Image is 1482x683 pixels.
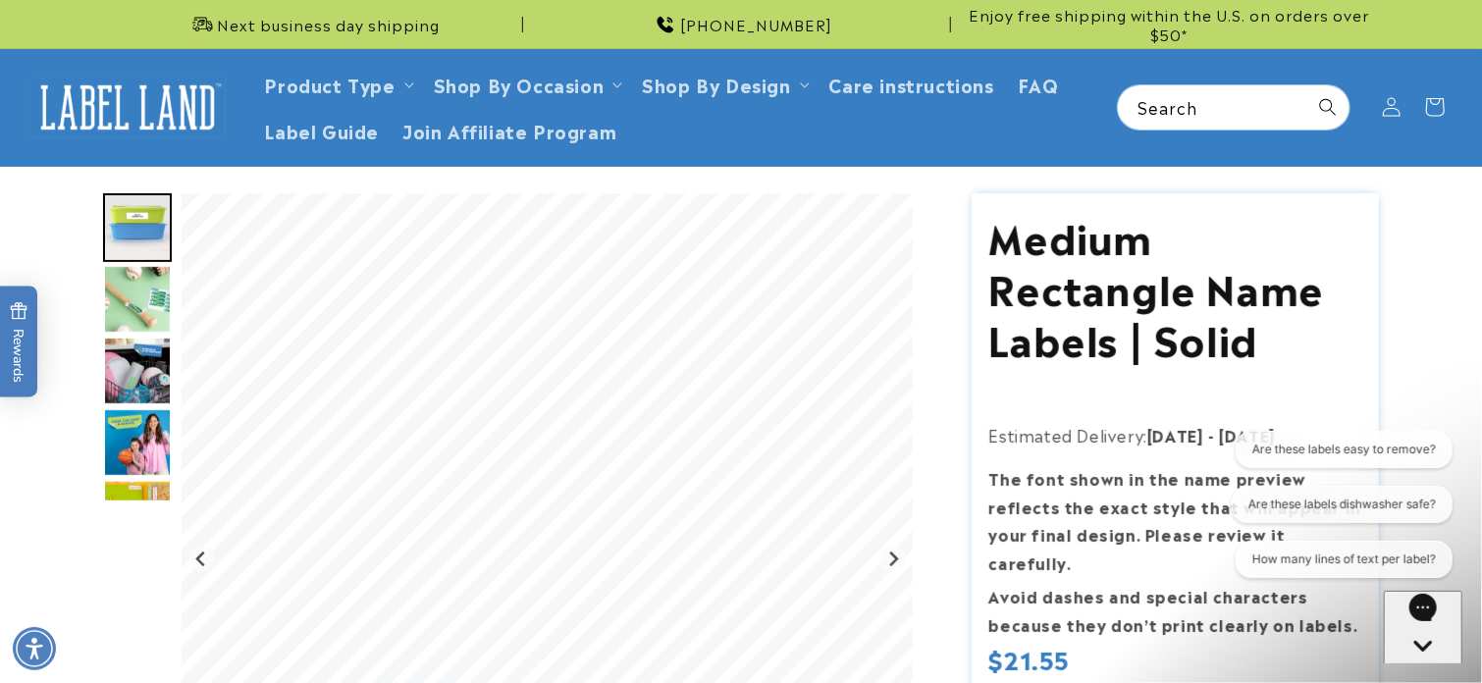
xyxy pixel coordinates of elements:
div: Go to slide 6 [103,480,172,549]
iframe: Sign Up via Text for Offers [16,526,248,585]
h1: Medium Rectangle Name Labels | Solid [989,210,1362,363]
strong: [DATE] [1147,423,1204,447]
img: Medium Rectangle Name Labels - Label Land [103,265,172,334]
div: Accessibility Menu [13,627,56,670]
a: Join Affiliate Program [391,107,628,153]
span: Label Guide [265,119,380,141]
a: FAQ [1006,61,1071,107]
button: Next slide [880,546,907,572]
img: Medium Rectangle Name Labels - Label Land [103,408,172,477]
strong: - [1208,423,1215,447]
button: Search [1306,85,1350,129]
div: Go to slide 2 [103,193,172,262]
span: [PHONE_NUMBER] [681,15,833,34]
div: Go to slide 3 [103,265,172,334]
div: Go to slide 5 [103,408,172,477]
strong: Avoid dashes and special characters because they don’t print clearly on labels. [989,584,1358,636]
img: Medium Rectangle Name Labels - Label Land [103,480,172,549]
span: Rewards [10,302,28,384]
a: Label Land [23,70,234,145]
img: Medium Rectangle Name Labels - Label Land [103,337,172,405]
a: Label Guide [253,107,392,153]
summary: Product Type [253,61,422,107]
a: Care instructions [818,61,1006,107]
span: Next business day shipping [218,15,441,34]
iframe: Gorgias live chat conversation starters [1205,431,1462,595]
a: Product Type [265,71,396,97]
img: Medium Rectangle Name Labels - Label Land [103,193,172,262]
span: Shop By Occasion [434,73,605,95]
summary: Shop By Design [630,61,817,107]
span: Join Affiliate Program [402,119,616,141]
a: Shop By Design [642,71,790,97]
strong: The font shown in the name preview reflects the exact style that will appear in your final design... [989,466,1361,574]
p: Estimated Delivery: [989,421,1362,449]
span: FAQ [1018,73,1059,95]
div: Go to slide 4 [103,337,172,405]
span: Enjoy free shipping within the U.S. on orders over $50* [959,5,1379,43]
summary: Shop By Occasion [422,61,631,107]
span: $21.55 [989,641,1071,676]
span: Care instructions [829,73,994,95]
img: Label Land [29,77,226,137]
iframe: Gorgias live chat messenger [1384,591,1462,663]
strong: [DATE] [1219,423,1276,447]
